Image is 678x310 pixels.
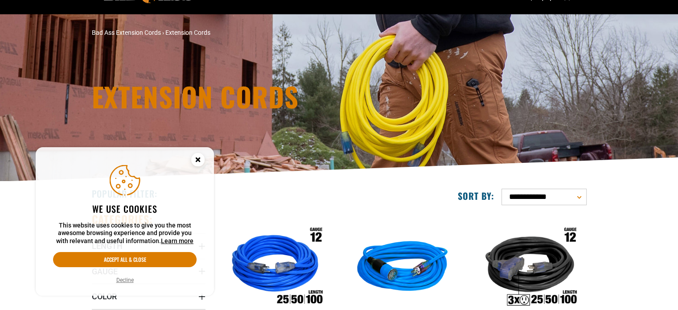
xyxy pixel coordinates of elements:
[53,222,197,245] p: This website uses cookies to give you the most awesome browsing experience and provide you with r...
[36,147,214,296] aside: Cookie Consent
[162,29,164,36] span: ›
[92,83,417,110] h1: Extension Cords
[92,28,417,37] nav: breadcrumbs
[161,237,193,244] a: Learn more
[53,203,197,215] h2: We use cookies
[92,29,161,36] a: Bad Ass Extension Cords
[114,276,136,285] button: Decline
[458,190,494,202] label: Sort by:
[165,29,210,36] span: Extension Cords
[92,291,117,302] span: Color
[53,252,197,267] button: Accept all & close
[92,284,205,309] summary: Color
